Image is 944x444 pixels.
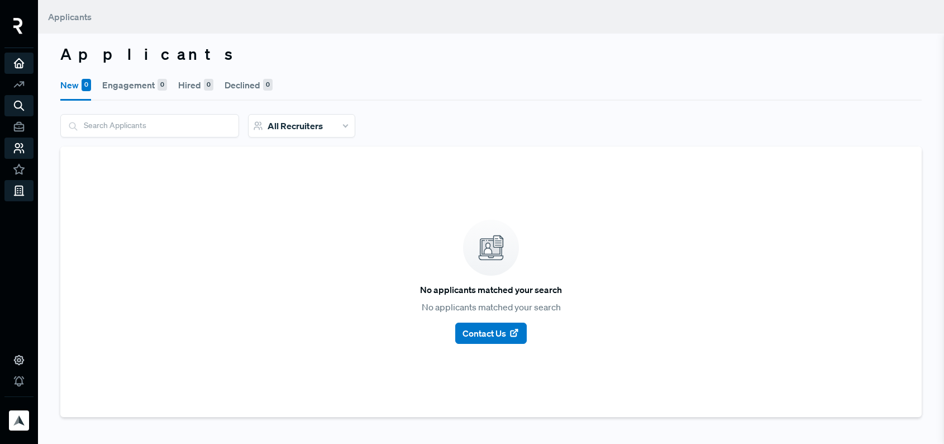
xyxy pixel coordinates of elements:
[158,79,167,91] div: 0
[82,79,91,91] div: 0
[455,323,527,344] button: Contact Us
[225,69,273,101] button: Declined0
[422,300,561,314] p: No applicants matched your search
[13,18,23,34] img: RepVue
[263,79,273,91] div: 0
[178,69,213,101] button: Hired0
[61,115,239,136] input: Search Applicants
[60,45,922,64] h3: Applicants
[268,120,323,131] span: All Recruiters
[204,79,213,91] div: 0
[48,11,92,22] span: Applicants
[463,327,506,340] span: Contact Us
[60,69,91,101] button: New0
[10,412,28,429] img: Sitetracker
[420,285,562,295] h6: No applicants matched your search
[102,69,167,101] button: Engagement0
[4,396,34,435] a: Sitetracker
